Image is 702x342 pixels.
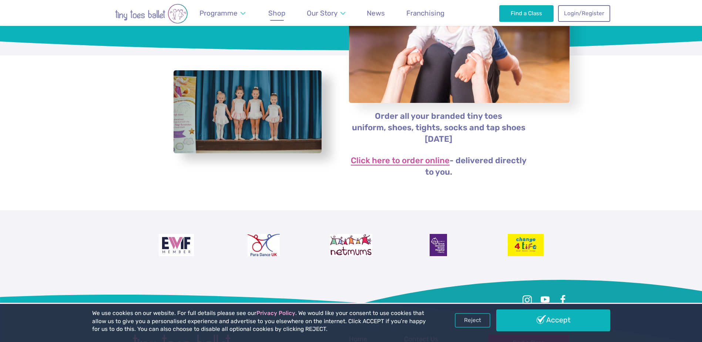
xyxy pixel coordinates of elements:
[349,111,529,145] p: Order all your branded tiny toes uniform, shoes, tights, socks and tap shoes [DATE]
[303,4,349,22] a: Our Story
[248,234,279,256] img: Para Dance UK
[351,157,450,165] a: Click here to order online
[174,70,322,154] a: View full-size image
[403,4,448,22] a: Franchising
[455,313,490,327] a: Reject
[363,4,389,22] a: News
[538,293,552,306] a: Youtube
[92,4,211,24] img: tiny toes ballet
[256,310,295,316] a: Privacy Policy
[199,9,238,17] span: Programme
[556,293,570,306] a: Facebook
[265,4,289,22] a: Shop
[349,155,529,178] p: - delivered directly to you.
[499,5,554,21] a: Find a Class
[307,9,337,17] span: Our Story
[159,234,194,256] img: Encouraging Women Into Franchising
[268,9,285,17] span: Shop
[367,9,385,17] span: News
[196,4,249,22] a: Programme
[521,293,534,306] a: Instagram
[496,309,610,331] a: Accept
[558,5,610,21] a: Login/Register
[406,9,444,17] span: Franchising
[92,309,429,333] p: We use cookies on our website. For full details please see our . We would like your consent to us...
